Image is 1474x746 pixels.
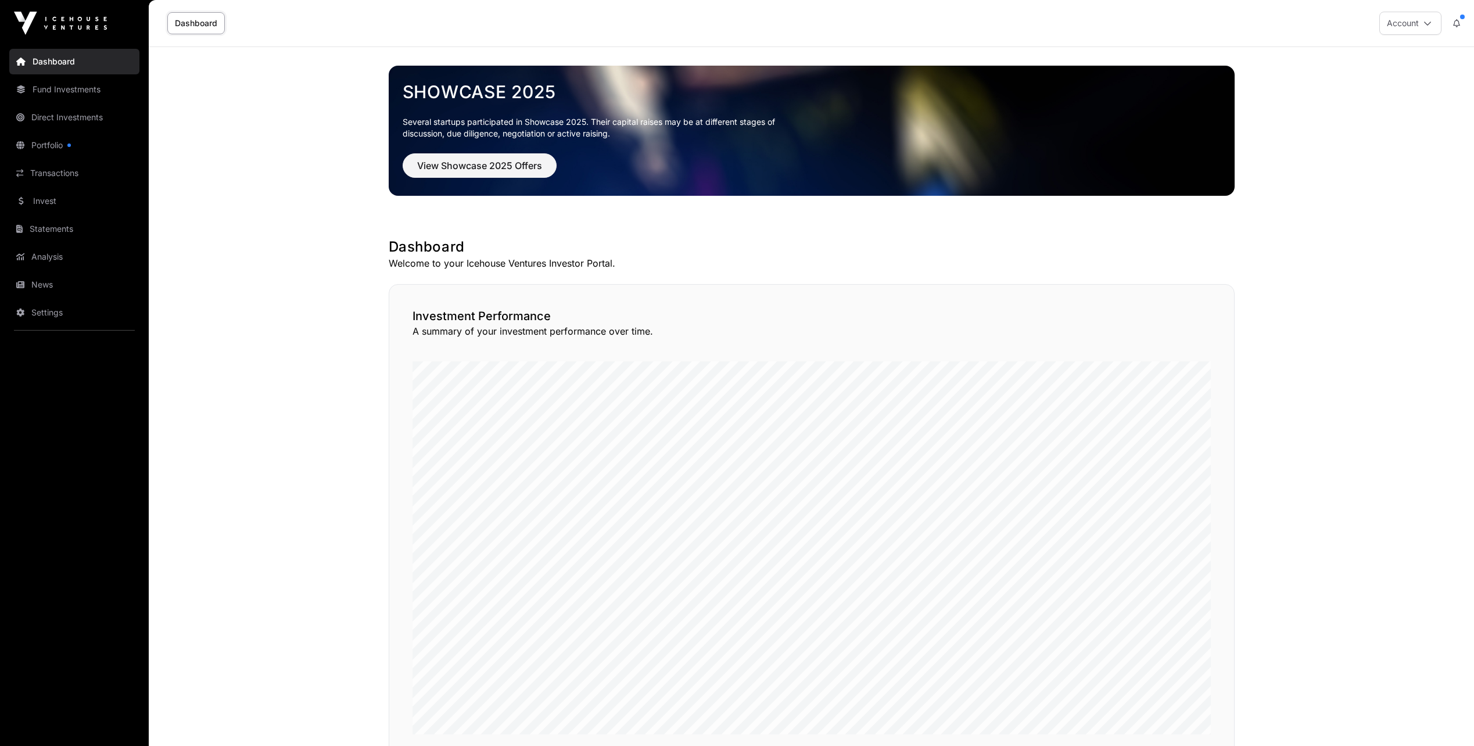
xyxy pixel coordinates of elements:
[389,66,1235,196] img: Showcase 2025
[14,12,107,35] img: Icehouse Ventures Logo
[403,153,557,178] button: View Showcase 2025 Offers
[413,308,1211,324] h2: Investment Performance
[9,132,139,158] a: Portfolio
[403,165,557,177] a: View Showcase 2025 Offers
[9,188,139,214] a: Invest
[403,81,1221,102] a: Showcase 2025
[9,105,139,130] a: Direct Investments
[9,77,139,102] a: Fund Investments
[1416,690,1474,746] iframe: Chat Widget
[389,238,1235,256] h1: Dashboard
[9,216,139,242] a: Statements
[9,272,139,297] a: News
[9,160,139,186] a: Transactions
[413,324,1211,338] p: A summary of your investment performance over time.
[389,256,1235,270] p: Welcome to your Icehouse Ventures Investor Portal.
[167,12,225,34] a: Dashboard
[9,49,139,74] a: Dashboard
[9,244,139,270] a: Analysis
[417,159,542,173] span: View Showcase 2025 Offers
[403,116,793,139] p: Several startups participated in Showcase 2025. Their capital raises may be at different stages o...
[1379,12,1441,35] button: Account
[9,300,139,325] a: Settings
